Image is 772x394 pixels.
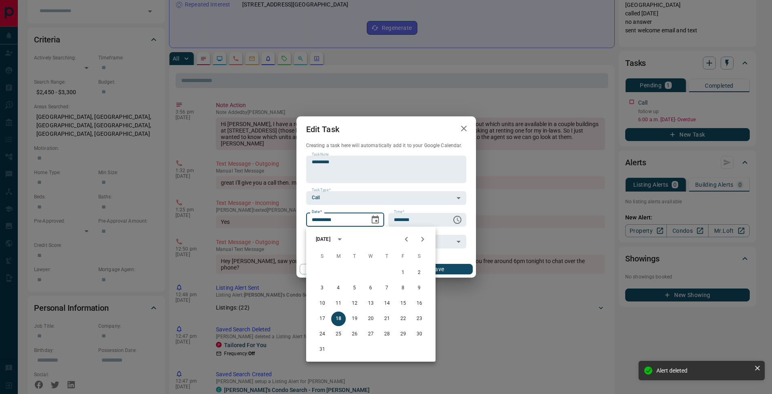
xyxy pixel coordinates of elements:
label: Task Note [312,152,328,157]
button: 2 [412,265,427,280]
button: Previous month [398,231,415,247]
button: 13 [364,296,378,311]
button: 14 [380,296,394,311]
button: Choose time, selected time is 6:00 AM [449,212,465,228]
span: Wednesday [364,249,378,265]
button: 8 [396,281,410,295]
button: 17 [315,312,330,326]
button: 28 [380,327,394,341]
label: Task Type [312,188,331,193]
span: Thursday [380,249,394,265]
button: 22 [396,312,410,326]
label: Date [312,209,322,215]
button: 4 [331,281,346,295]
span: Friday [396,249,410,265]
button: 7 [380,281,394,295]
button: 5 [347,281,362,295]
span: Saturday [412,249,427,265]
button: 11 [331,296,346,311]
button: 15 [396,296,410,311]
button: 10 [315,296,330,311]
button: 19 [347,312,362,326]
button: 1 [396,265,410,280]
h2: Edit Task [296,116,349,142]
p: Creating a task here will automatically add it to your Google Calendar. [306,142,466,149]
button: calendar view is open, switch to year view [333,232,347,246]
button: 30 [412,327,427,341]
button: 3 [315,281,330,295]
button: Choose date, selected date is Aug 18, 2025 [367,212,383,228]
button: 29 [396,327,410,341]
button: 12 [347,296,362,311]
div: Call [306,191,466,205]
button: 23 [412,312,427,326]
button: 6 [364,281,378,295]
div: [DATE] [316,236,330,243]
button: 24 [315,327,330,341]
button: Save [403,264,472,274]
label: Time [394,209,404,215]
span: Sunday [315,249,330,265]
button: 27 [364,327,378,341]
button: 20 [364,312,378,326]
button: 31 [315,342,330,357]
button: 16 [412,296,427,311]
button: 26 [347,327,362,341]
button: 9 [412,281,427,295]
button: 18 [331,312,346,326]
span: Monday [331,249,346,265]
button: 21 [380,312,394,326]
button: 25 [331,327,346,341]
button: Next month [415,231,431,247]
button: Cancel [300,264,369,274]
span: Tuesday [347,249,362,265]
div: Alert deleted [656,367,751,374]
